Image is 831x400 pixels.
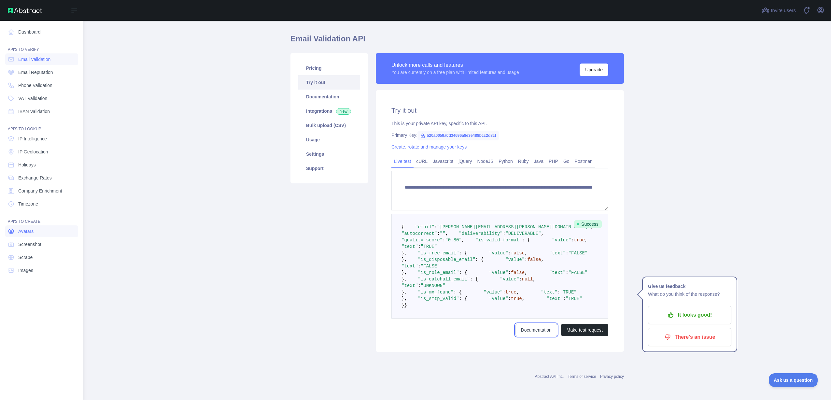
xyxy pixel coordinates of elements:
[18,267,33,274] span: Images
[415,224,434,230] span: "email"
[508,270,511,275] span: :
[568,374,596,379] a: Terms of service
[440,231,445,236] span: ""
[437,224,590,230] span: "[PERSON_NAME][EMAIL_ADDRESS][PERSON_NAME][DOMAIN_NAME]"
[5,53,78,65] a: Email Validation
[391,120,608,127] div: This is your private API key, specific to this API.
[391,156,414,166] a: Live test
[566,296,582,301] span: "TRUE"
[336,108,351,115] span: New
[572,156,595,166] a: Postman
[475,257,484,262] span: : {
[549,250,566,256] span: "text"
[401,264,418,269] span: "text"
[445,231,448,236] span: ,
[511,296,522,301] span: true
[505,257,525,262] span: "value"
[456,156,474,166] a: jQuery
[417,131,499,140] span: b20a0059a0d34696a8e3e488bcc2d8cf
[18,175,52,181] span: Exchange Rates
[401,231,437,236] span: "autocorrect"
[500,277,519,282] span: "value"
[569,270,588,275] span: "FALSE"
[18,241,41,248] span: Screenshot
[430,156,456,166] a: Javascript
[401,244,418,249] span: "text"
[421,283,445,288] span: "UNKNOWN"
[531,156,546,166] a: Java
[404,303,407,308] span: }
[298,90,360,104] a: Documentation
[489,270,508,275] span: "value"
[401,257,407,262] span: },
[549,270,566,275] span: "text"
[5,211,78,224] div: API'S TO CREATE
[515,324,557,336] a: Documentation
[298,161,360,176] a: Support
[298,133,360,147] a: Usage
[418,250,459,256] span: "is_free_email"
[541,257,544,262] span: ,
[525,257,527,262] span: :
[470,277,478,282] span: : {
[546,156,561,166] a: PHP
[505,290,516,295] span: true
[503,290,505,295] span: :
[484,290,503,295] span: "value"
[401,283,418,288] span: "text"
[18,188,62,194] span: Company Enrichment
[561,156,572,166] a: Go
[546,296,563,301] span: "text"
[437,231,440,236] span: :
[459,250,467,256] span: : {
[401,270,407,275] span: },
[574,237,585,243] span: true
[525,270,527,275] span: ,
[418,296,459,301] span: "is_smtp_valid"
[5,26,78,38] a: Dashboard
[489,296,508,301] span: "value"
[769,373,818,387] iframe: Toggle Customer Support
[600,374,624,379] a: Privacy policy
[454,290,462,295] span: : {
[5,238,78,250] a: Screenshot
[298,75,360,90] a: Try it out
[18,201,38,207] span: Timezone
[298,147,360,161] a: Settings
[418,264,420,269] span: :
[489,250,508,256] span: "value"
[516,290,519,295] span: ,
[566,270,568,275] span: :
[5,133,78,145] a: IP Intelligence
[401,296,407,301] span: },
[418,283,420,288] span: :
[18,69,53,76] span: Email Reputation
[414,156,430,166] a: cURL
[5,251,78,263] a: Scrape
[5,225,78,237] a: Avatars
[18,136,47,142] span: IP Intelligence
[771,7,796,14] span: Invite users
[5,198,78,210] a: Timezone
[5,119,78,132] div: API'S TO LOOKUP
[5,66,78,78] a: Email Reputation
[434,224,437,230] span: :
[508,296,511,301] span: :
[18,254,33,261] span: Scrape
[5,159,78,171] a: Holidays
[522,296,525,301] span: ,
[580,64,608,76] button: Upgrade
[391,61,519,69] div: Unlock more calls and features
[505,231,541,236] span: "DELIVERABLE"
[5,185,78,197] a: Company Enrichment
[541,290,557,295] span: "text"
[511,250,525,256] span: false
[574,220,602,228] span: Success
[462,237,464,243] span: ,
[459,231,502,236] span: "deliverability"
[401,250,407,256] span: },
[522,237,530,243] span: : {
[418,270,459,275] span: "is_role_email"
[525,250,527,256] span: ,
[445,237,461,243] span: "0.80"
